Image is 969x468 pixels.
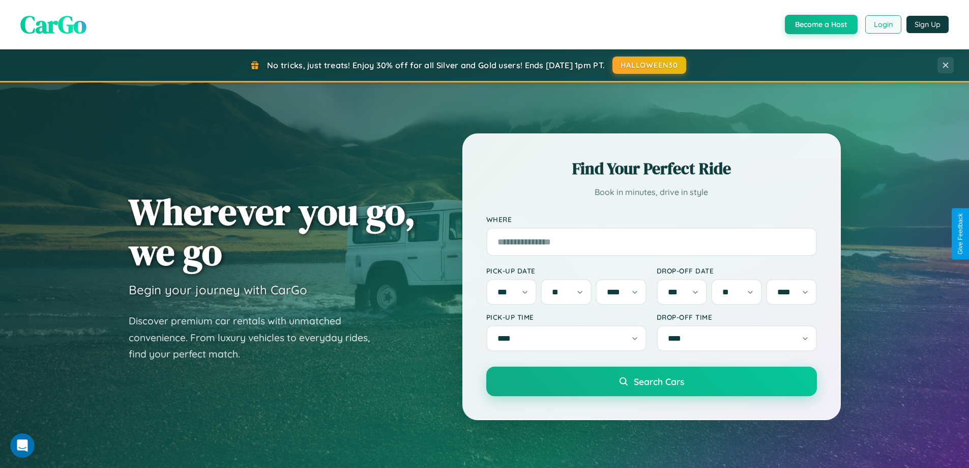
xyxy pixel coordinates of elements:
[20,8,86,41] span: CarGo
[612,57,686,74] button: HALLOWEEN30
[267,60,605,70] span: No tricks, just treats! Enjoy 30% off for all Silver and Gold users! Ends [DATE] 1pm PT.
[486,215,817,224] label: Where
[129,313,383,363] p: Discover premium car rentals with unmatched convenience. From luxury vehicles to everyday rides, ...
[785,15,858,34] button: Become a Host
[634,376,684,387] span: Search Cars
[129,282,307,297] h3: Begin your journey with CarGo
[657,266,817,275] label: Drop-off Date
[657,313,817,321] label: Drop-off Time
[10,433,35,458] iframe: Intercom live chat
[957,213,964,255] div: Give Feedback
[865,15,901,34] button: Login
[486,367,817,396] button: Search Cars
[129,191,416,272] h1: Wherever you go, we go
[486,157,817,180] h2: Find Your Perfect Ride
[906,16,949,33] button: Sign Up
[486,313,647,321] label: Pick-up Time
[486,185,817,200] p: Book in minutes, drive in style
[486,266,647,275] label: Pick-up Date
